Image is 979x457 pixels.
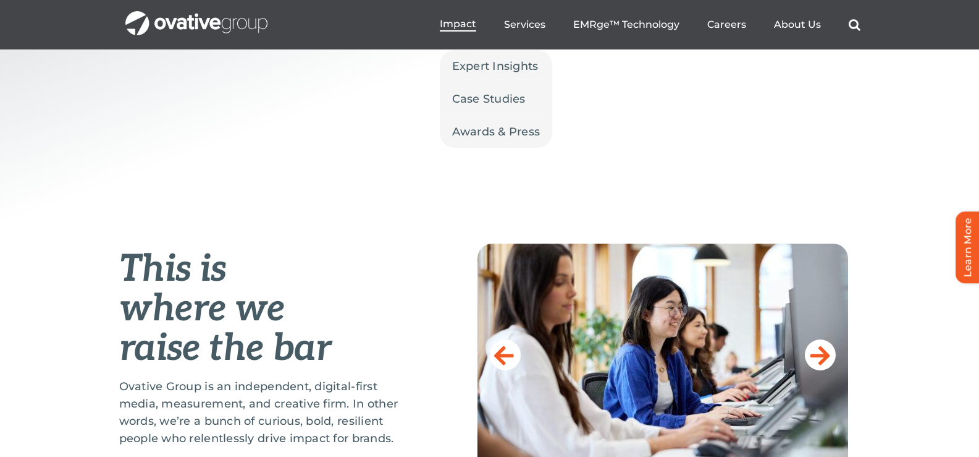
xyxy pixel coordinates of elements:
span: Impact [440,18,476,30]
a: Case Studies [440,83,553,115]
a: About Us [774,19,821,31]
em: raise the bar [119,327,331,371]
span: Awards & Press [452,123,540,140]
a: Awards & Press [440,116,553,148]
nav: Menu [440,5,860,45]
a: OG_Full_horizontal_WHT [125,10,267,22]
em: This is [119,247,227,292]
a: EMRge™ Technology [573,19,679,31]
a: Search [849,19,860,31]
a: Impact [440,18,476,32]
span: Let's Raise The [119,202,364,246]
span: Expert Insights [452,58,539,75]
a: Careers [707,19,746,31]
a: Services [504,19,545,31]
span: Case Studies [452,90,526,108]
p: Ovative Group is an independent, digital-first media, measurement, and creative firm. In other wo... [119,378,416,447]
em: where we [119,287,285,331]
a: Expert Insights [440,50,553,82]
